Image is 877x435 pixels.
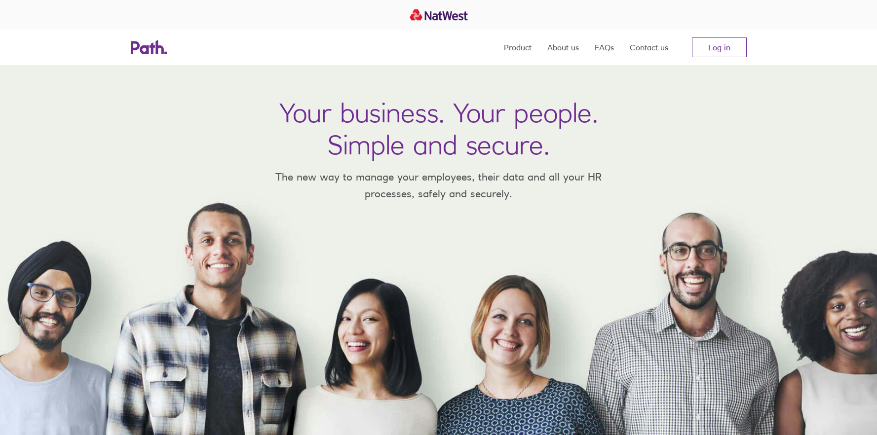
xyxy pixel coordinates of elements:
a: FAQs [595,30,614,65]
a: Log in [692,37,747,57]
a: Contact us [630,30,668,65]
h1: Your business. Your people. Simple and secure. [279,97,598,161]
a: Product [504,30,532,65]
a: About us [547,30,579,65]
p: The new way to manage your employees, their data and all your HR processes, safely and securely. [261,169,616,202]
